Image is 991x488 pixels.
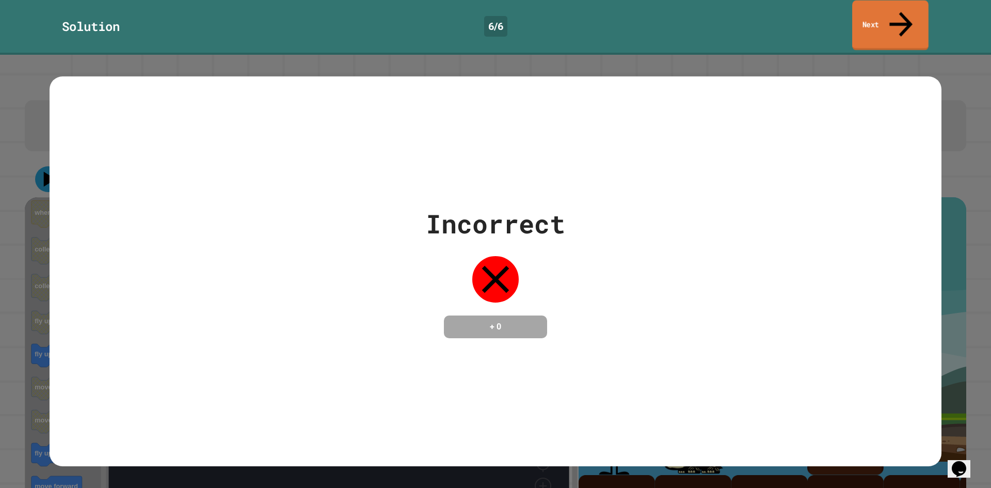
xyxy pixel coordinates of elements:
[62,17,120,36] div: Solution
[454,321,537,333] h4: + 0
[426,204,565,243] div: Incorrect
[484,16,507,37] div: 6 / 6
[948,447,981,478] iframe: chat widget
[852,1,929,51] a: Next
